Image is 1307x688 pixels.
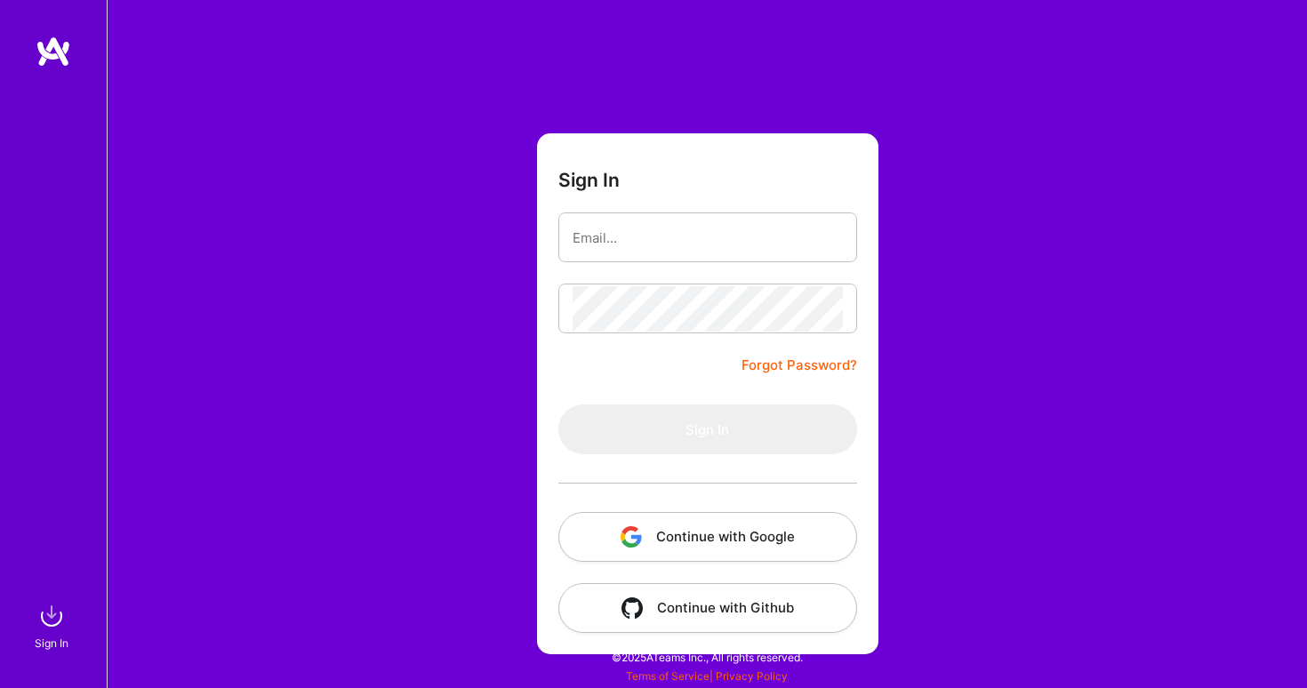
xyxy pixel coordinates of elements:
[742,355,857,376] a: Forgot Password?
[558,169,620,191] h3: Sign In
[35,634,68,652] div: Sign In
[37,598,69,652] a: sign inSign In
[626,669,788,683] span: |
[558,512,857,562] button: Continue with Google
[621,597,643,619] img: icon
[34,598,69,634] img: sign in
[621,526,642,548] img: icon
[626,669,710,683] a: Terms of Service
[558,583,857,633] button: Continue with Github
[716,669,788,683] a: Privacy Policy
[107,635,1307,679] div: © 2025 ATeams Inc., All rights reserved.
[36,36,71,68] img: logo
[558,404,857,454] button: Sign In
[573,215,843,260] input: Email...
